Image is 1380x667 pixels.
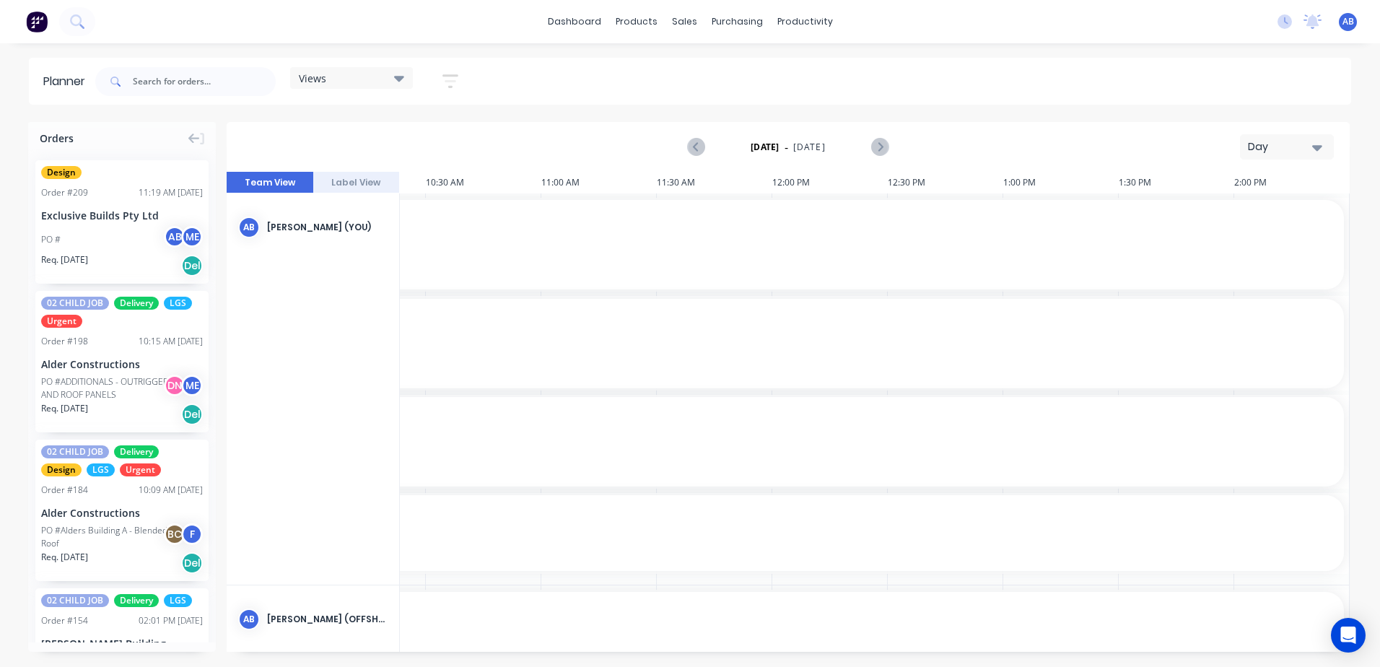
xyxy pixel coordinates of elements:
span: Design [41,463,82,476]
div: ME [181,375,203,396]
div: [PERSON_NAME] (You) [267,221,388,234]
a: dashboard [541,11,608,32]
div: Order # 184 [41,484,88,497]
div: [PERSON_NAME] Building Company Pty Ltd [41,636,203,666]
div: products [608,11,665,32]
span: - [785,139,788,156]
div: Planner [43,73,92,90]
div: 02:01 PM [DATE] [139,614,203,627]
span: Views [299,71,326,86]
div: Order # 198 [41,335,88,348]
div: ME [181,226,203,248]
input: Search for orders... [133,67,276,96]
button: Previous page [689,138,705,156]
div: sales [665,11,704,32]
div: 10:15 AM [DATE] [139,335,203,348]
span: Req. [DATE] [41,551,88,564]
span: AB [1342,15,1354,28]
div: Order # 209 [41,186,88,199]
div: 11:00 AM [541,172,657,193]
div: BC [164,523,185,545]
div: Del [181,404,203,425]
div: PO # [41,233,61,246]
div: 12:30 PM [888,172,1003,193]
button: Team View [227,172,313,193]
div: Alder Constructions [41,505,203,520]
div: AB [238,609,260,630]
span: Req. [DATE] [41,402,88,415]
span: Delivery [114,445,159,458]
div: 1:30 PM [1119,172,1234,193]
span: 02 CHILD JOB [41,297,109,310]
div: Exclusive Builds Pty Ltd [41,208,203,223]
div: Order # 154 [41,614,88,627]
span: Orders [40,131,74,146]
span: LGS [164,297,192,310]
div: AB [238,217,260,238]
img: Factory [26,11,48,32]
div: Del [181,255,203,276]
span: Delivery [114,297,159,310]
span: Delivery [114,594,159,607]
div: F [181,523,203,545]
span: 02 CHILD JOB [41,445,109,458]
div: productivity [770,11,840,32]
span: Design [41,166,82,179]
span: LGS [164,594,192,607]
div: 2:00 PM [1234,172,1350,193]
div: 12:00 PM [772,172,888,193]
button: Label View [313,172,400,193]
div: [PERSON_NAME] (OFFSHORE) [267,613,388,626]
div: PO #Alders Building A - Blended Roof [41,524,168,550]
div: 10:30 AM [426,172,541,193]
div: Alder Constructions [41,357,203,372]
strong: [DATE] [751,141,779,154]
div: purchasing [704,11,770,32]
div: 11:30 AM [657,172,772,193]
div: AB [164,226,185,248]
div: Day [1248,139,1314,154]
div: 10:09 AM [DATE] [139,484,203,497]
div: PO #ADDITIONALS - OUTRIGGER AND ROOF PANELS [41,375,168,401]
span: Urgent [120,463,161,476]
div: Open Intercom Messenger [1331,618,1366,653]
span: [DATE] [793,141,826,154]
button: Next page [871,138,888,156]
button: Day [1240,134,1334,160]
div: DN [164,375,185,396]
div: 1:00 PM [1003,172,1119,193]
span: Req. [DATE] [41,253,88,266]
div: 11:19 AM [DATE] [139,186,203,199]
div: Del [181,552,203,574]
span: 02 CHILD JOB [41,594,109,607]
span: Urgent [41,315,82,328]
span: LGS [87,463,115,476]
